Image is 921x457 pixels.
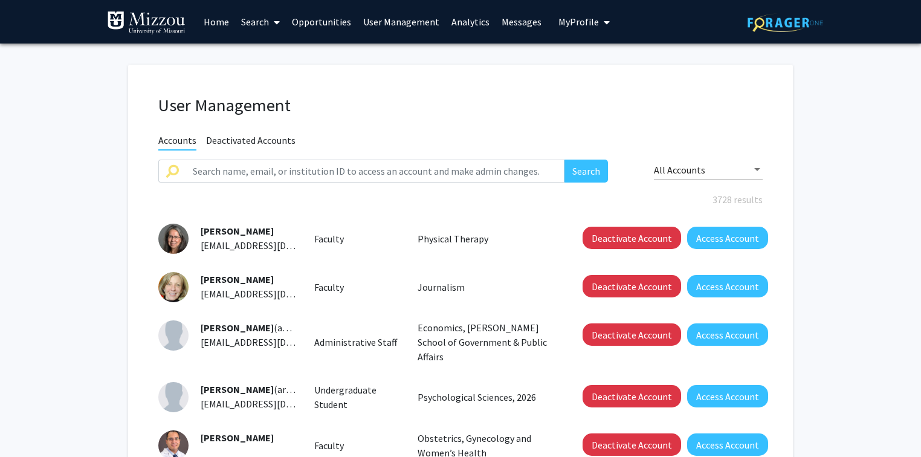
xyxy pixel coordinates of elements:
[418,280,555,294] p: Journalism
[558,16,599,28] span: My Profile
[201,383,308,395] span: (araxht)
[158,95,763,116] h1: User Management
[186,160,564,183] input: Search name, email, or institution ID to access an account and make admin changes.
[305,438,409,453] div: Faculty
[583,433,681,456] button: Deactivate Account
[201,383,274,395] span: [PERSON_NAME]
[235,1,286,43] a: Search
[654,164,705,176] span: All Accounts
[418,390,555,404] p: Psychological Sciences, 2026
[206,134,296,149] span: Deactivated Accounts
[158,320,189,351] img: Profile Picture
[418,320,555,364] p: Economics, [PERSON_NAME] School of Government & Public Affairs
[286,1,357,43] a: Opportunities
[107,11,186,35] img: University of Missouri Logo
[583,227,681,249] button: Deactivate Account
[687,385,768,407] button: Access Account
[687,433,768,456] button: Access Account
[687,323,768,346] button: Access Account
[583,275,681,297] button: Deactivate Account
[305,383,409,412] div: Undergraduate Student
[357,1,445,43] a: User Management
[201,432,274,444] span: [PERSON_NAME]
[201,322,274,334] span: [PERSON_NAME]
[564,160,608,183] button: Search
[149,192,772,207] div: 3728 results
[158,382,189,412] img: Profile Picture
[201,239,397,251] span: [EMAIL_ADDRESS][DOMAIN_NAME][US_STATE]
[158,134,196,151] span: Accounts
[201,225,274,237] span: [PERSON_NAME]
[418,232,555,246] p: Physical Therapy
[201,336,348,348] span: [EMAIL_ADDRESS][DOMAIN_NAME]
[201,288,348,300] span: [EMAIL_ADDRESS][DOMAIN_NAME]
[305,280,409,294] div: Faculty
[496,1,548,43] a: Messages
[583,323,681,346] button: Deactivate Account
[583,385,681,407] button: Deactivate Account
[158,272,189,302] img: Profile Picture
[201,398,348,410] span: [EMAIL_ADDRESS][DOMAIN_NAME]
[687,275,768,297] button: Access Account
[445,1,496,43] a: Analytics
[158,224,189,254] img: Profile Picture
[305,232,409,246] div: Faculty
[201,273,274,285] span: [PERSON_NAME]
[305,335,409,349] div: Administrative Staff
[198,1,235,43] a: Home
[748,13,823,32] img: ForagerOne Logo
[687,227,768,249] button: Access Account
[201,322,323,334] span: (abbottkm)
